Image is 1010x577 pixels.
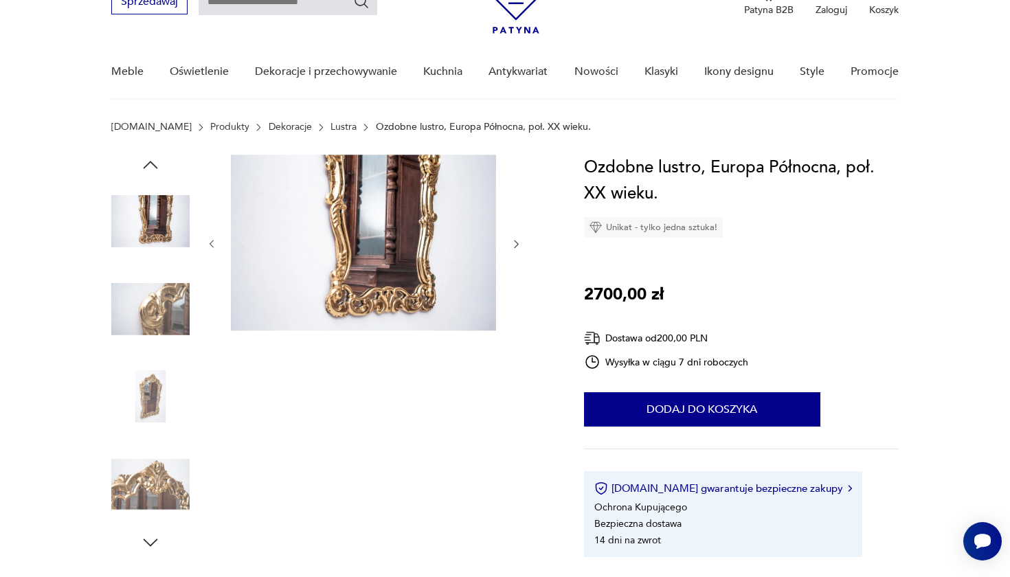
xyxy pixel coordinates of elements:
[111,357,190,435] img: Zdjęcie produktu Ozdobne lustro, Europa Północna, poł. XX wieku.
[584,217,723,238] div: Unikat - tylko jedna sztuka!
[584,354,749,370] div: Wysyłka w ciągu 7 dni roboczych
[574,45,618,98] a: Nowości
[111,45,144,98] a: Meble
[744,3,794,16] p: Patyna B2B
[111,445,190,523] img: Zdjęcie produktu Ozdobne lustro, Europa Północna, poł. XX wieku.
[584,282,664,308] p: 2700,00 zł
[111,182,190,260] img: Zdjęcie produktu Ozdobne lustro, Europa Północna, poł. XX wieku.
[800,45,824,98] a: Style
[584,155,899,207] h1: Ozdobne lustro, Europa Północna, poł. XX wieku.
[489,45,548,98] a: Antykwariat
[111,270,190,348] img: Zdjęcie produktu Ozdobne lustro, Europa Północna, poł. XX wieku.
[704,45,774,98] a: Ikony designu
[269,122,312,133] a: Dekoracje
[594,482,608,495] img: Ikona certyfikatu
[869,3,899,16] p: Koszyk
[330,122,357,133] a: Lustra
[376,122,591,133] p: Ozdobne lustro, Europa Północna, poł. XX wieku.
[594,482,852,495] button: [DOMAIN_NAME] gwarantuje bezpieczne zakupy
[584,330,749,347] div: Dostawa od 200,00 PLN
[584,330,601,347] img: Ikona dostawy
[584,392,820,427] button: Dodaj do koszyka
[255,45,397,98] a: Dekoracje i przechowywanie
[594,501,687,514] li: Ochrona Kupującego
[851,45,899,98] a: Promocje
[816,3,847,16] p: Zaloguj
[170,45,229,98] a: Oświetlenie
[963,522,1002,561] iframe: Smartsupp widget button
[644,45,678,98] a: Klasyki
[210,122,249,133] a: Produkty
[848,485,852,492] img: Ikona strzałki w prawo
[594,517,682,530] li: Bezpieczna dostawa
[590,221,602,234] img: Ikona diamentu
[111,122,192,133] a: [DOMAIN_NAME]
[594,534,661,547] li: 14 dni na zwrot
[231,155,496,331] img: Zdjęcie produktu Ozdobne lustro, Europa Północna, poł. XX wieku.
[423,45,462,98] a: Kuchnia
